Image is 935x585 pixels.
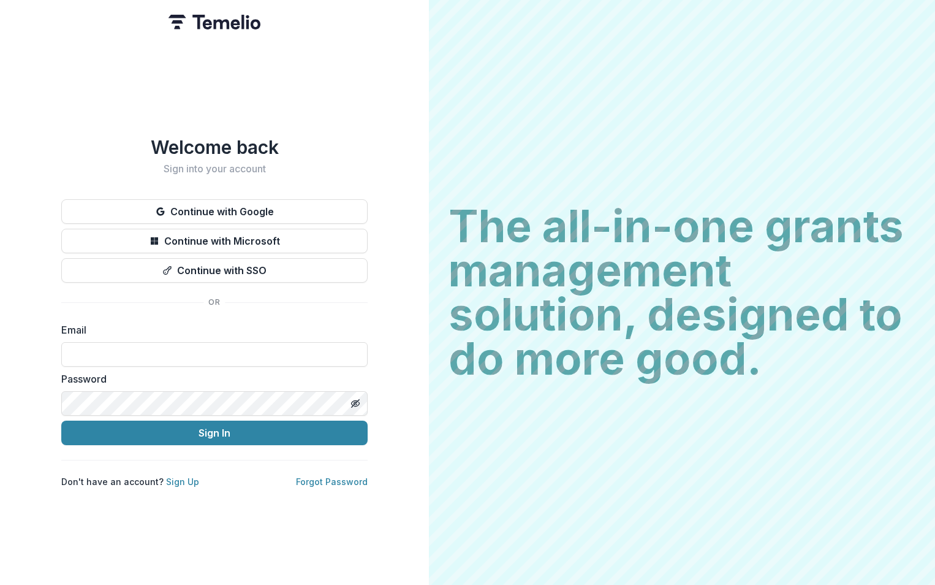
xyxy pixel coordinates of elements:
[61,475,199,488] p: Don't have an account?
[61,258,368,283] button: Continue with SSO
[61,136,368,158] h1: Welcome back
[346,394,365,413] button: Toggle password visibility
[61,323,360,337] label: Email
[61,229,368,253] button: Continue with Microsoft
[61,372,360,386] label: Password
[296,476,368,487] a: Forgot Password
[168,15,260,29] img: Temelio
[61,421,368,445] button: Sign In
[166,476,199,487] a: Sign Up
[61,163,368,175] h2: Sign into your account
[61,199,368,224] button: Continue with Google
